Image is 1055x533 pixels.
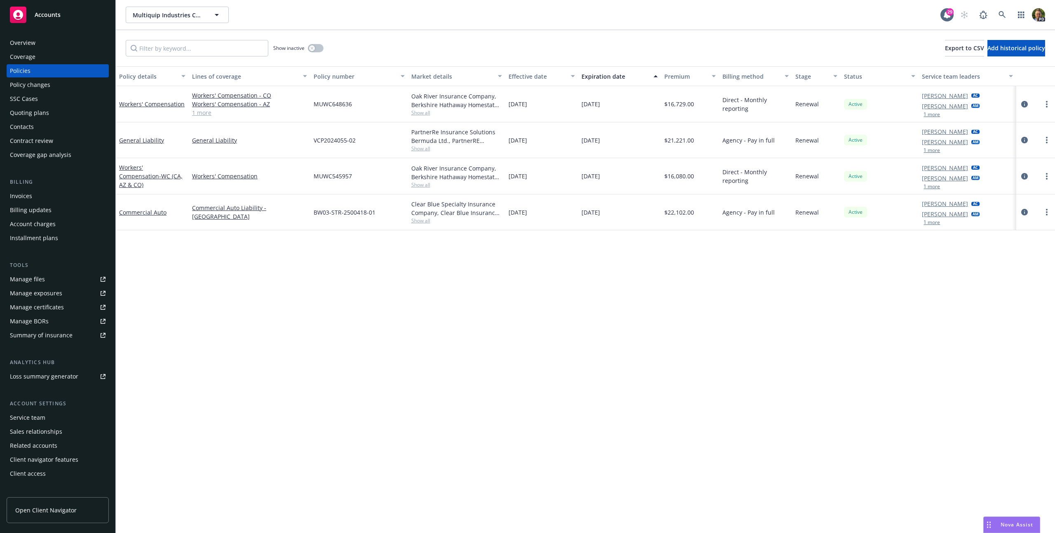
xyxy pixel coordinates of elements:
div: Client access [10,467,46,480]
a: Manage files [7,273,109,286]
button: 1 more [924,148,940,153]
span: [DATE] [509,100,527,108]
div: Policy changes [10,78,50,91]
span: Accounts [35,12,61,18]
button: Add historical policy [987,40,1045,56]
div: Overview [10,36,35,49]
div: Coverage [10,50,35,63]
span: Agency - Pay in full [722,208,775,217]
div: Related accounts [10,439,57,452]
a: [PERSON_NAME] [922,127,968,136]
div: Oak River Insurance Company, Berkshire Hathaway Homestate Companies (BHHC) [411,92,502,109]
div: Clear Blue Specialty Insurance Company, Clear Blue Insurance Group, Risk Transfer Partners [411,200,502,217]
a: circleInformation [1020,207,1029,217]
a: Policies [7,64,109,77]
a: Workers' Compensation [119,164,183,189]
button: 1 more [924,184,940,189]
a: more [1042,135,1052,145]
div: Service team [10,411,45,424]
button: Market details [408,66,505,86]
a: Workers' Compensation [119,100,185,108]
a: Contacts [7,120,109,133]
div: Summary of insurance [10,329,73,342]
a: Workers' Compensation - CO [192,91,307,100]
a: Policy changes [7,78,109,91]
a: Workers' Compensation [192,172,307,180]
span: VCP2024055-02 [314,136,356,145]
span: Show inactive [273,44,305,51]
a: Summary of insurance [7,329,109,342]
div: Manage BORs [10,315,49,328]
div: Client navigator features [10,453,78,466]
div: Billing updates [10,203,52,217]
div: Sales relationships [10,425,62,438]
a: Manage certificates [7,301,109,314]
a: Client navigator features [7,453,109,466]
span: Active [847,173,864,180]
a: circleInformation [1020,135,1029,145]
a: Coverage [7,50,109,63]
div: Contacts [10,120,34,133]
span: BW03-STR-2500418-01 [314,208,375,217]
div: Oak River Insurance Company, Berkshire Hathaway Homestate Companies (BHHC) [411,164,502,181]
span: Renewal [795,208,819,217]
span: Show all [411,217,502,224]
span: Show all [411,109,502,116]
a: more [1042,171,1052,181]
div: Installment plans [10,231,58,245]
button: Export to CSV [945,40,984,56]
button: Nova Assist [983,517,1040,533]
div: Expiration date [581,72,649,81]
a: Billing updates [7,203,109,217]
a: 1 more [192,108,307,117]
div: Analytics hub [7,358,109,367]
span: [DATE] [509,172,527,180]
div: Premium [664,72,707,81]
button: Policy details [116,66,189,86]
div: Manage files [10,273,45,286]
a: [PERSON_NAME] [922,91,968,100]
a: Manage BORs [7,315,109,328]
div: Policies [10,64,30,77]
a: Loss summary generator [7,370,109,383]
div: Invoices [10,189,32,203]
span: Add historical policy [987,44,1045,52]
button: Stage [792,66,841,86]
a: [PERSON_NAME] [922,210,968,218]
span: Renewal [795,136,819,145]
div: Policy details [119,72,176,81]
div: Contract review [10,134,53,147]
span: $16,080.00 [664,172,694,180]
button: Multiquip Industries Corp [126,7,229,23]
span: MUWC648636 [314,100,352,108]
button: Status [841,66,919,86]
a: circleInformation [1020,171,1029,181]
div: Service team leaders [922,72,1003,81]
div: Status [844,72,906,81]
a: more [1042,207,1052,217]
div: Quoting plans [10,106,49,119]
div: Loss summary generator [10,370,78,383]
span: Show all [411,145,502,152]
div: Effective date [509,72,566,81]
button: Premium [661,66,720,86]
button: Lines of coverage [189,66,310,86]
div: Account charges [10,217,56,231]
span: [DATE] [509,208,527,217]
a: [PERSON_NAME] [922,138,968,146]
a: Workers' Compensation - AZ [192,100,307,108]
span: [DATE] [581,100,600,108]
button: Billing method [719,66,792,86]
a: Related accounts [7,439,109,452]
button: Service team leaders [919,66,1016,86]
a: [PERSON_NAME] [922,102,968,110]
button: Policy number [310,66,408,86]
a: Switch app [1013,7,1029,23]
span: $16,729.00 [664,100,694,108]
div: Manage exposures [10,287,62,300]
div: Account settings [7,400,109,408]
a: Start snowing [956,7,973,23]
button: Effective date [505,66,578,86]
a: Account charges [7,217,109,231]
span: $22,102.00 [664,208,694,217]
